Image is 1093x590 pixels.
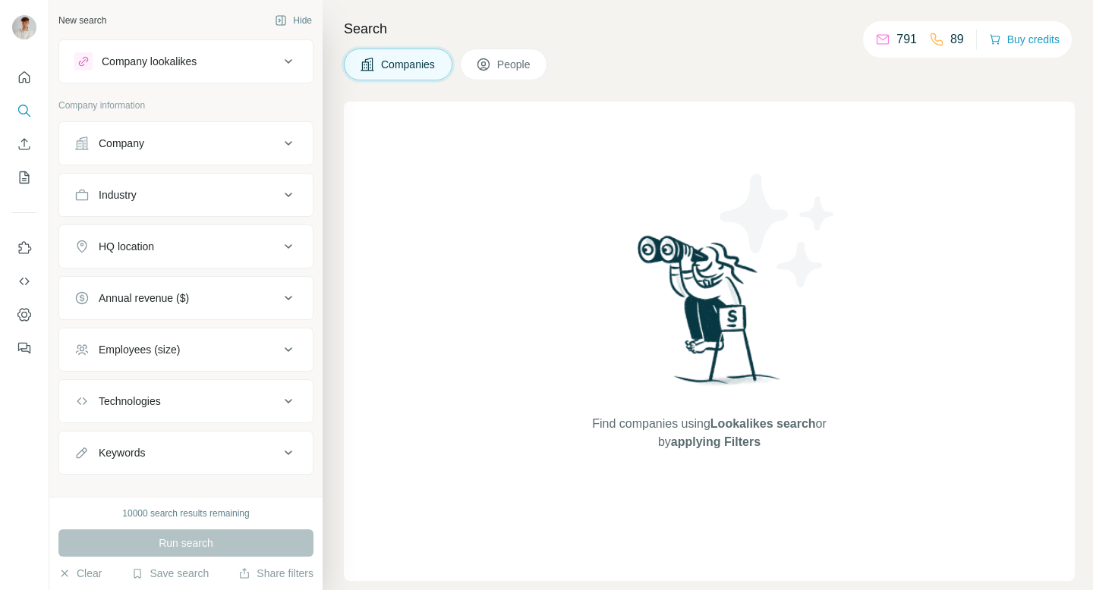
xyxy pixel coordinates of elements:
[99,445,145,460] div: Keywords
[59,228,313,265] button: HQ location
[12,97,36,124] button: Search
[58,99,313,112] p: Company information
[58,14,106,27] div: New search
[12,164,36,191] button: My lists
[12,64,36,91] button: Quick start
[497,57,532,72] span: People
[99,136,144,151] div: Company
[99,342,180,357] div: Employees (size)
[587,415,830,451] span: Find companies using or by
[12,268,36,295] button: Use Surfe API
[631,231,789,400] img: Surfe Illustration - Woman searching with binoculars
[59,125,313,162] button: Company
[99,290,189,306] div: Annual revenue ($)
[102,54,197,69] div: Company lookalikes
[99,394,161,409] div: Technologies
[671,435,761,448] span: applying Filters
[264,9,323,32] button: Hide
[989,29,1060,50] button: Buy credits
[59,177,313,213] button: Industry
[59,383,313,419] button: Technologies
[12,130,36,158] button: Enrich CSV
[59,435,313,471] button: Keywords
[59,43,313,80] button: Company lookalikes
[59,331,313,368] button: Employees (size)
[122,507,249,520] div: 10000 search results remaining
[12,334,36,362] button: Feedback
[99,187,137,202] div: Industry
[896,30,917,49] p: 791
[12,15,36,39] img: Avatar
[99,239,154,254] div: HQ location
[344,18,1075,39] h4: Search
[381,57,436,72] span: Companies
[238,566,313,581] button: Share filters
[58,566,102,581] button: Clear
[59,280,313,316] button: Annual revenue ($)
[710,162,846,299] img: Surfe Illustration - Stars
[12,301,36,328] button: Dashboard
[131,566,209,581] button: Save search
[710,417,816,430] span: Lookalikes search
[950,30,964,49] p: 89
[12,234,36,262] button: Use Surfe on LinkedIn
